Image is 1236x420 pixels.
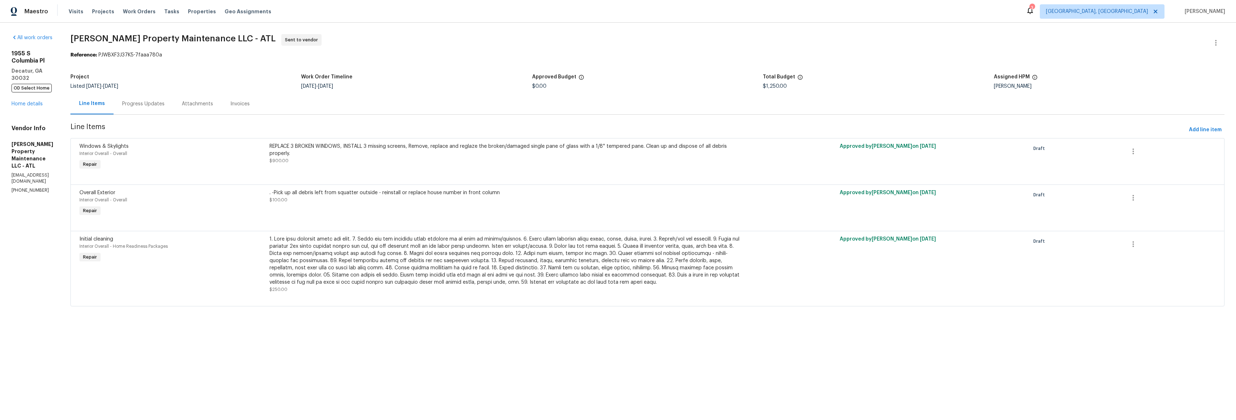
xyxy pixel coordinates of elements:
h5: Approved Budget [532,74,576,79]
span: [PERSON_NAME] [1182,8,1225,15]
span: Maestro [24,8,48,15]
div: Attachments [182,100,213,108]
span: Windows & Skylights [79,144,129,149]
span: Listed [70,84,118,89]
div: REPLACE 3 BROKEN WINDOWS, INSTALL 3 missing screens, Remove, replace and reglaze the broken/damag... [269,143,741,157]
span: Projects [92,8,114,15]
span: Interior Overall - Overall [79,198,127,202]
a: Home details [11,101,43,106]
span: $1,250.00 [763,84,787,89]
button: Add line item [1186,123,1225,137]
span: Initial cleaning [79,237,113,242]
span: $0.00 [532,84,546,89]
span: Repair [80,161,100,168]
div: . -Pick up all debris left from squatter outside - reinstall or replace house number in front column [269,189,741,196]
span: Properties [188,8,216,15]
span: [DATE] [318,84,333,89]
div: Line Items [79,100,105,107]
span: Sent to vendor [285,36,321,44]
span: - [86,84,118,89]
h5: Work Order Timeline [301,74,352,79]
span: - [301,84,333,89]
div: PJWBXF3J37K5-7faaa780a [70,51,1225,59]
span: Overall Exterior [79,190,115,195]
span: Approved by [PERSON_NAME] on [840,190,936,195]
span: [DATE] [86,84,101,89]
h5: Decatur, GA 30032 [11,67,53,82]
span: Visits [69,8,83,15]
span: Draft [1033,191,1048,198]
span: Draft [1033,238,1048,245]
p: [EMAIL_ADDRESS][DOMAIN_NAME] [11,172,53,184]
h5: Assigned HPM [994,74,1030,79]
h5: Total Budget [763,74,795,79]
span: Geo Assignments [225,8,271,15]
span: [DATE] [920,237,936,242]
span: $100.00 [269,198,287,202]
div: 1. Lore ipsu dolorsit ametc adi elit. 7. Seddo eiu tem incididu utlab etdolore ma al enim ad mini... [269,236,741,286]
div: 3 [1029,4,1034,12]
span: $250.00 [269,287,287,292]
span: [GEOGRAPHIC_DATA], [GEOGRAPHIC_DATA] [1046,8,1148,15]
span: Work Orders [123,8,156,15]
a: All work orders [11,35,52,40]
div: [PERSON_NAME] [994,84,1225,89]
span: Draft [1033,145,1048,152]
span: $900.00 [269,159,289,163]
span: The total cost of line items that have been approved by both Opendoor and the Trade Partner. This... [578,74,584,84]
span: Interior Overall - Home Readiness Packages [79,244,168,248]
span: [DATE] [920,190,936,195]
span: The total cost of line items that have been proposed by Opendoor. This sum includes line items th... [797,74,803,84]
p: [PHONE_NUMBER] [11,187,53,193]
span: Interior Overall - Overall [79,151,127,156]
div: Progress Updates [122,100,165,108]
span: Approved by [PERSON_NAME] on [840,237,936,242]
div: Invoices [230,100,250,108]
span: Repair [80,207,100,214]
span: [PERSON_NAME] Property Maintenance LLC - ATL [70,34,276,43]
h4: Vendor Info [11,125,53,132]
span: [DATE] [301,84,316,89]
h2: 1955 S Columbia Pl [11,50,53,64]
b: Reference: [70,52,97,58]
h5: Project [70,74,89,79]
span: OD Select Home [11,84,52,92]
span: [DATE] [920,144,936,149]
span: The hpm assigned to this work order. [1032,74,1038,84]
span: Tasks [164,9,179,14]
span: Add line item [1189,125,1222,134]
span: Approved by [PERSON_NAME] on [840,144,936,149]
span: [DATE] [103,84,118,89]
span: Line Items [70,123,1186,137]
h5: [PERSON_NAME] Property Maintenance LLC - ATL [11,141,53,169]
span: Repair [80,254,100,261]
